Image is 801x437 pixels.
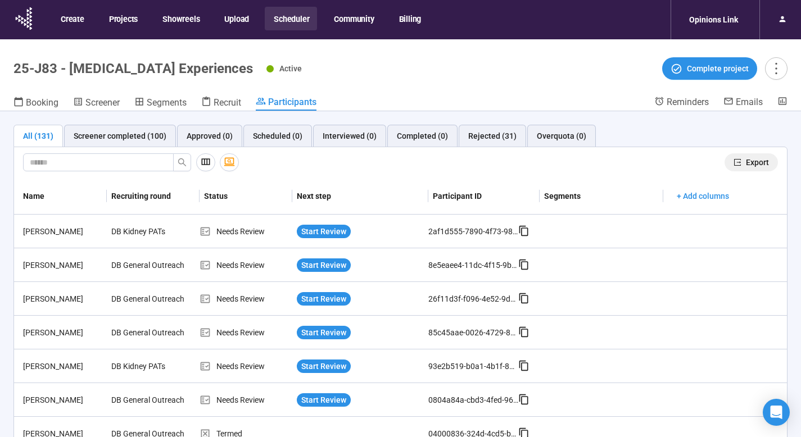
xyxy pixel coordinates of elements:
[134,96,187,111] a: Segments
[268,97,316,107] span: Participants
[74,130,166,142] div: Screener completed (100)
[187,130,233,142] div: Approved (0)
[428,178,540,215] th: Participant ID
[668,187,738,205] button: + Add columns
[468,130,517,142] div: Rejected (31)
[765,57,788,80] button: more
[153,7,207,30] button: Showreels
[325,7,382,30] button: Community
[736,97,763,107] span: Emails
[200,360,292,372] div: Needs Review
[214,97,241,108] span: Recruit
[301,360,346,372] span: Start Review
[26,97,58,108] span: Booking
[178,158,187,167] span: search
[279,64,302,73] span: Active
[19,360,107,372] div: [PERSON_NAME]
[297,359,351,373] button: Start Review
[301,394,346,406] span: Start Review
[256,96,316,111] a: Participants
[200,225,292,238] div: Needs Review
[19,225,107,238] div: [PERSON_NAME]
[763,399,790,426] div: Open Intercom Messenger
[677,190,729,202] span: + Add columns
[662,57,757,80] button: Complete project
[200,259,292,271] div: Needs Review
[734,158,741,166] span: export
[85,97,120,108] span: Screener
[428,259,518,271] div: 8e5eaee4-11dc-4f15-9b19-d66a2b4e5905
[13,61,253,76] h1: 25-J83 - [MEDICAL_DATA] Experiences
[19,326,107,339] div: [PERSON_NAME]
[292,178,428,215] th: Next step
[52,7,92,30] button: Create
[723,96,763,110] a: Emails
[397,130,448,142] div: Completed (0)
[73,96,120,111] a: Screener
[200,178,292,215] th: Status
[297,258,351,272] button: Start Review
[540,178,663,215] th: Segments
[301,293,346,305] span: Start Review
[253,130,302,142] div: Scheduled (0)
[746,156,769,169] span: Export
[215,7,257,30] button: Upload
[297,292,351,306] button: Start Review
[23,130,53,142] div: All (131)
[19,394,107,406] div: [PERSON_NAME]
[19,259,107,271] div: [PERSON_NAME]
[100,7,146,30] button: Projects
[537,130,586,142] div: Overquota (0)
[654,96,709,110] a: Reminders
[19,293,107,305] div: [PERSON_NAME]
[200,394,292,406] div: Needs Review
[301,326,346,339] span: Start Review
[201,96,241,111] a: Recruit
[768,61,784,76] span: more
[682,9,745,30] div: Opinions Link
[667,97,709,107] span: Reminders
[107,178,200,215] th: Recruiting round
[14,178,107,215] th: Name
[428,360,518,372] div: 93e2b519-b0a1-4b1f-8b4b-1fd72da2e85d
[107,389,191,411] div: DB General Outreach
[301,225,346,238] span: Start Review
[725,153,778,171] button: exportExport
[107,288,191,309] div: DB General Outreach
[297,393,351,407] button: Start Review
[323,130,377,142] div: Interviewed (0)
[13,96,58,111] a: Booking
[428,394,518,406] div: 0804a84a-cbd3-4fed-96f5-053a65b30b3e
[173,153,191,171] button: search
[297,225,351,238] button: Start Review
[200,293,292,305] div: Needs Review
[107,322,191,343] div: DB General Outreach
[301,259,346,271] span: Start Review
[200,326,292,339] div: Needs Review
[107,356,191,377] div: DB Kidney PATs
[107,254,191,276] div: DB General Outreach
[107,221,191,242] div: DB Kidney PATs
[297,326,351,339] button: Start Review
[265,7,317,30] button: Scheduler
[147,97,187,108] span: Segments
[428,225,518,238] div: 2af1d555-7890-4f73-98c5-b10263375ee0
[390,7,429,30] button: Billing
[428,293,518,305] div: 26f11d3f-f096-4e52-9d94-e66a57fe8e54
[428,326,518,339] div: 85c45aae-0026-4729-89e0-1d04a003e21a
[687,62,749,75] span: Complete project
